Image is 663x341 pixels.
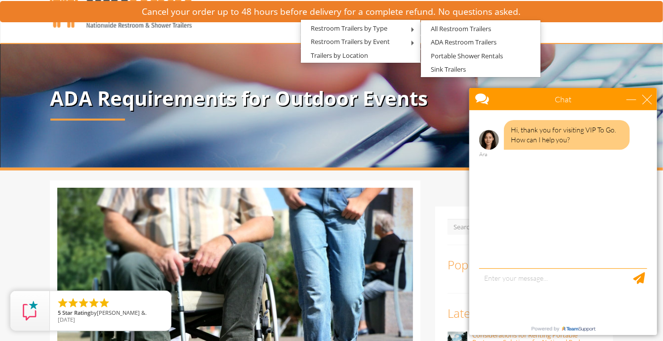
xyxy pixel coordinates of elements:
[20,301,40,321] img: Review Rating
[58,316,75,323] span: [DATE]
[88,297,100,309] li: 
[463,82,663,341] iframe: Live Chat Box
[421,36,506,48] a: ADA Restroom Trailers
[78,297,89,309] li: 
[448,307,601,320] h3: Latest Posts
[97,309,147,316] span: [PERSON_NAME] &.
[301,49,378,62] a: Trailers by Location
[57,297,69,309] li: 
[421,63,476,76] a: Sink Trailers
[58,309,61,316] span: 5
[301,22,397,35] a: Restroom Trailers by Type
[448,258,601,271] h3: Popular Posts
[58,310,163,317] span: by
[50,87,613,109] p: ADA Requirements for Outdoor Events
[448,219,601,235] input: Search Here
[421,23,501,35] a: All Restroom Trailers
[98,297,110,309] li: 
[421,50,513,62] a: Portable Shower Rentals
[62,309,90,316] span: Star Rating
[67,297,79,309] li: 
[301,36,400,48] a: Restroom Trailers by Event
